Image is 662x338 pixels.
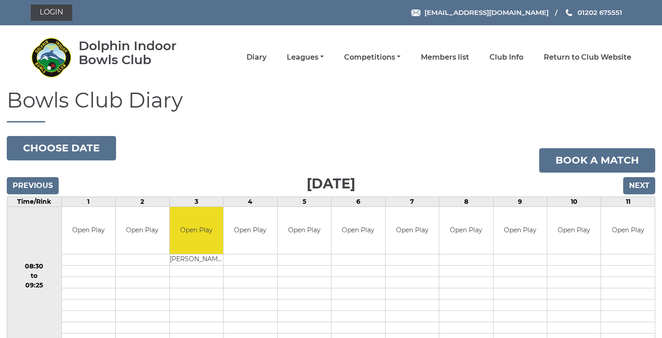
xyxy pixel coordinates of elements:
[547,197,601,207] td: 10
[601,207,655,254] td: Open Play
[566,9,572,16] img: Phone us
[116,207,169,254] td: Open Play
[7,136,116,160] button: Choose date
[344,52,401,62] a: Competitions
[247,52,266,62] a: Diary
[331,207,385,254] td: Open Play
[493,197,547,207] td: 9
[424,8,549,17] span: [EMAIL_ADDRESS][DOMAIN_NAME]
[386,207,439,254] td: Open Play
[169,197,223,207] td: 3
[79,39,203,67] div: Dolphin Indoor Bowls Club
[411,7,549,18] a: Email [EMAIL_ADDRESS][DOMAIN_NAME]
[490,52,523,62] a: Club Info
[578,8,622,17] span: 01202 675551
[411,9,420,16] img: Email
[7,89,655,122] h1: Bowls Club Diary
[623,177,655,194] input: Next
[421,52,469,62] a: Members list
[7,177,59,194] input: Previous
[224,197,277,207] td: 4
[385,197,439,207] td: 7
[494,207,547,254] td: Open Play
[31,37,71,78] img: Dolphin Indoor Bowls Club
[277,197,331,207] td: 5
[31,5,72,21] a: Login
[539,148,655,173] a: Book a match
[439,197,493,207] td: 8
[62,207,115,254] td: Open Play
[331,197,385,207] td: 6
[287,52,324,62] a: Leagues
[278,207,331,254] td: Open Play
[439,207,493,254] td: Open Play
[170,207,223,254] td: Open Play
[61,197,115,207] td: 1
[544,52,631,62] a: Return to Club Website
[224,207,277,254] td: Open Play
[547,207,601,254] td: Open Play
[116,197,169,207] td: 2
[564,7,622,18] a: Phone us 01202 675551
[7,197,62,207] td: Time/Rink
[170,254,223,266] td: [PERSON_NAME]
[601,197,655,207] td: 11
